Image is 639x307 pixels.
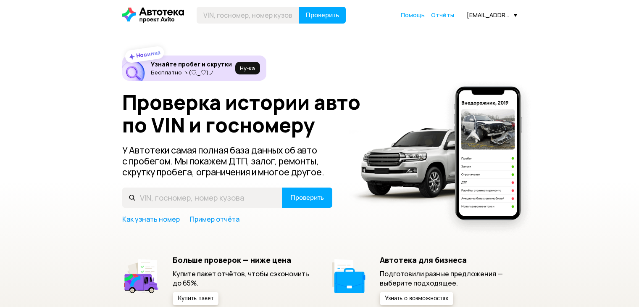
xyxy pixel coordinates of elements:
[173,269,310,288] p: Купите пакет отчётов, чтобы сэкономить до 65%.
[290,194,324,201] span: Проверить
[282,188,332,208] button: Проверить
[197,7,299,24] input: VIN, госномер, номер кузова
[467,11,517,19] div: [EMAIL_ADDRESS][DOMAIN_NAME]
[135,48,161,59] strong: Новинка
[122,214,180,224] a: Как узнать номер
[122,188,282,208] input: VIN, госномер, номер кузова
[240,65,255,71] span: Ну‑ка
[190,214,239,224] a: Пример отчёта
[380,292,453,305] button: Узнать о возможностях
[305,12,339,19] span: Проверить
[431,11,454,19] a: Отчёты
[380,269,517,288] p: Подготовили разные предложения — выберите подходящее.
[385,296,448,302] span: Узнать о возможностях
[151,61,232,68] h6: Узнайте пробег и скрутки
[299,7,346,24] button: Проверить
[173,255,310,265] h5: Больше проверок — ниже цена
[178,296,213,302] span: Купить пакет
[122,145,333,177] p: У Автотеки самая полная база данных об авто с пробегом. Мы покажем ДТП, залог, ремонты, скрутку п...
[122,91,373,136] h1: Проверка истории авто по VIN и госномеру
[380,255,517,265] h5: Автотека для бизнеса
[401,11,425,19] a: Помощь
[151,69,232,76] p: Бесплатно ヽ(♡‿♡)ノ
[173,292,218,305] button: Купить пакет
